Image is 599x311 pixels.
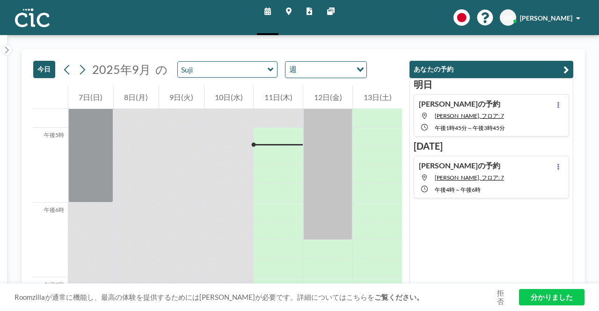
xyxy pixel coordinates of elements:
[299,64,351,76] input: オプションを検索
[79,93,102,101] font: 7日(日)
[435,124,467,131] font: 午後1時45分
[33,61,55,78] button: 今日
[374,293,424,301] a: ご覧ください。
[460,186,481,193] font: 午後6時
[44,206,64,213] font: 午後6時
[44,131,64,138] font: 午後5時
[419,161,500,170] font: [PERSON_NAME]の予約
[285,62,366,78] div: オプションを検索
[497,289,504,306] font: 拒否
[15,8,50,27] img: 組織ロゴ
[435,112,504,119] span: このリソースは存在しないか有効です。確認してください
[169,93,193,101] font: 9日(火)
[314,93,342,101] font: 12日(金)
[364,93,392,101] font: 13日(土)
[414,65,454,73] font: あなたの予約
[215,93,243,101] font: 10日(水)
[124,93,148,101] font: 8日(月)
[155,62,168,76] font: の
[531,293,573,301] font: 分かりました
[435,174,504,181] span: このリソースは存在しないか有効です。確認してください
[178,62,268,77] input: スジ
[520,14,572,22] font: [PERSON_NAME]
[37,65,51,73] font: 今日
[44,281,64,288] font: 午後7時
[435,186,455,193] font: 午後4時
[414,140,443,152] font: [DATE]
[15,293,374,301] font: Roomzillaが通常に機能し、最高の体験を提供するためには[PERSON_NAME]が必要です。詳細についてはこちらを
[264,93,292,101] font: 11日(木)
[455,186,460,193] font: ～
[414,79,432,90] font: 明日
[419,99,500,108] font: [PERSON_NAME]の予約
[467,124,473,131] font: ～
[289,65,297,73] font: 週
[409,61,573,78] button: あなたの予約
[493,289,507,306] a: 拒否
[473,124,505,131] font: 午後3時45分
[503,14,513,22] font: SM
[92,62,151,76] font: 2025年9月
